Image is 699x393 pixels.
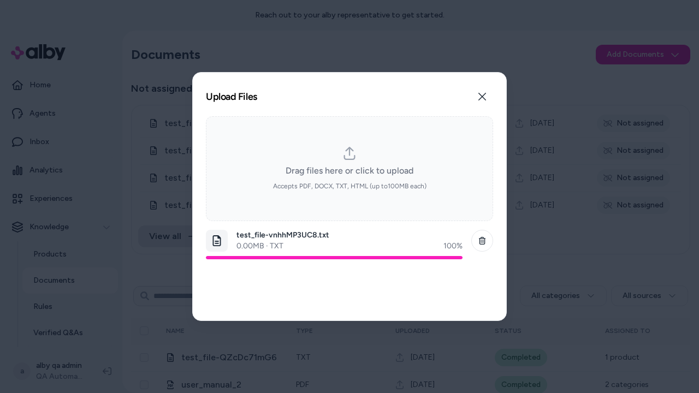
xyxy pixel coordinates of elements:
[286,164,413,177] span: Drag files here or click to upload
[206,225,493,307] ol: dropzone-file-list
[206,225,493,264] li: dropzone-file-list-item
[206,116,493,221] div: dropzone
[273,182,426,190] span: Accepts PDF, DOCX, TXT, HTML (up to 100 MB each)
[206,92,257,102] h2: Upload Files
[443,241,463,252] div: 100 %
[236,241,283,252] p: 0.00 MB · TXT
[236,230,463,241] p: test_file-vnhhMP3UC8.txt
